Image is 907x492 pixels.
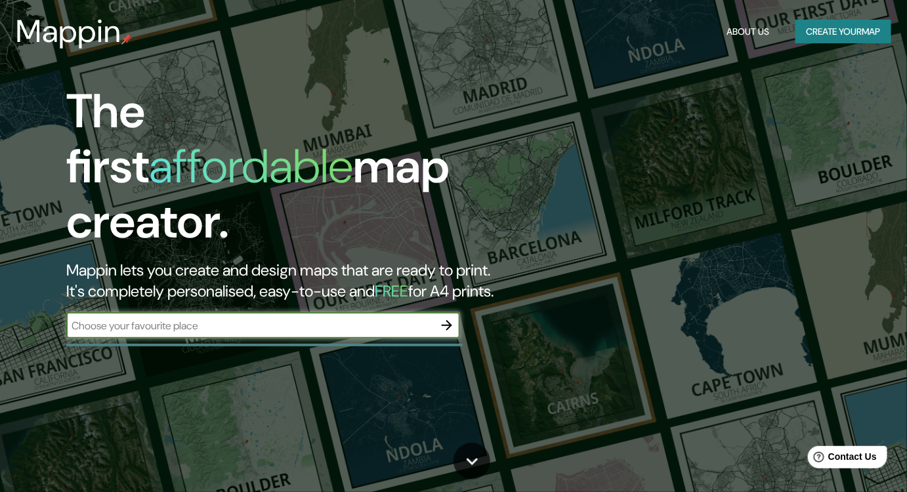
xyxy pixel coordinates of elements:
[721,20,774,44] button: About Us
[66,318,434,333] input: Choose your favourite place
[790,441,893,478] iframe: Help widget launcher
[66,84,520,260] h1: The first map creator.
[795,20,891,44] button: Create yourmap
[16,13,121,50] h3: Mappin
[121,34,132,45] img: mappin-pin
[66,260,520,302] h2: Mappin lets you create and design maps that are ready to print. It's completely personalised, eas...
[375,281,408,301] h5: FREE
[149,136,353,197] h1: affordable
